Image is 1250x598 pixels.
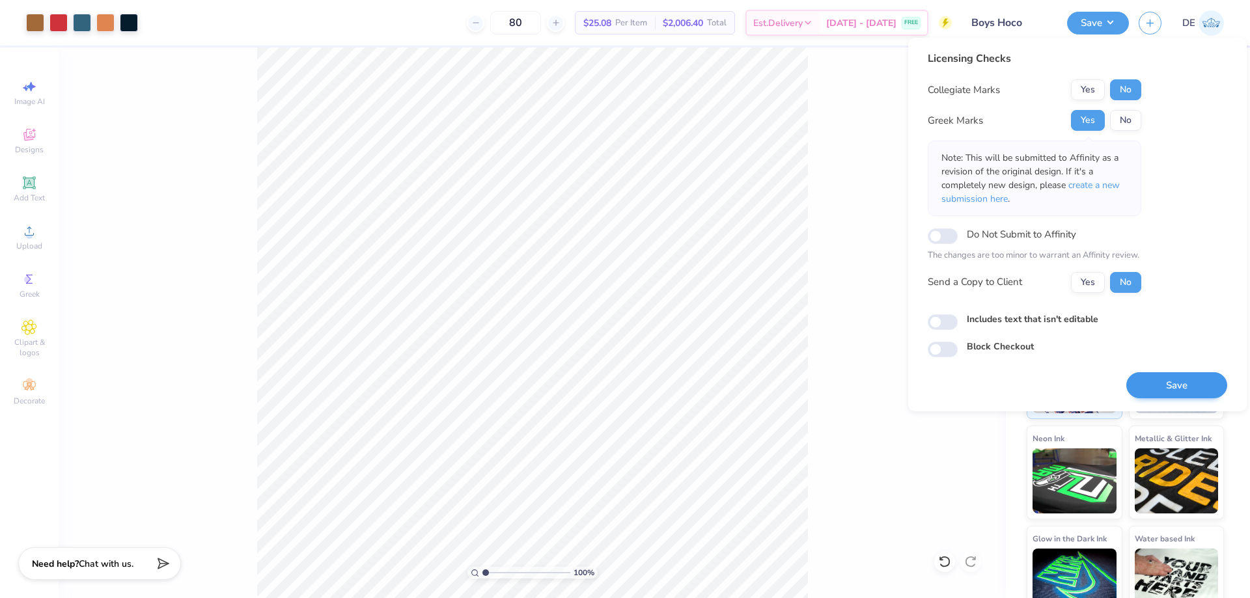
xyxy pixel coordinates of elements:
strong: Need help? [32,558,79,570]
div: Greek Marks [928,113,983,128]
button: Yes [1071,79,1105,100]
span: Total [707,16,727,30]
span: Per Item [615,16,647,30]
p: Note: This will be submitted to Affinity as a revision of the original design. If it's a complete... [941,151,1128,206]
p: The changes are too minor to warrant an Affinity review. [928,249,1141,262]
button: No [1110,272,1141,293]
label: Do Not Submit to Affinity [967,226,1076,243]
img: Djian Evardoni [1199,10,1224,36]
span: 100 % [574,567,594,578]
span: Image AI [14,96,45,107]
input: – – [490,11,541,34]
img: Neon Ink [1033,448,1117,513]
button: No [1110,110,1141,131]
span: Greek [20,289,40,299]
span: $25.08 [583,16,611,30]
span: Designs [15,144,44,155]
label: Includes text that isn't editable [967,312,1098,326]
span: FREE [904,18,918,27]
span: Metallic & Glitter Ink [1135,431,1212,445]
span: Decorate [14,396,45,406]
button: Save [1067,12,1129,34]
button: Save [1126,372,1227,399]
input: Untitled Design [962,10,1057,36]
span: DE [1182,16,1195,31]
label: Block Checkout [967,340,1034,353]
span: [DATE] - [DATE] [826,16,896,30]
div: Send a Copy to Client [928,275,1022,290]
span: Water based Ink [1135,532,1195,545]
span: Clipart & logos [7,337,52,358]
span: Glow in the Dark Ink [1033,532,1107,545]
button: No [1110,79,1141,100]
button: Yes [1071,110,1105,131]
a: DE [1182,10,1224,36]
span: Neon Ink [1033,431,1064,445]
img: Metallic & Glitter Ink [1135,448,1219,513]
div: Collegiate Marks [928,83,1000,98]
span: Est. Delivery [753,16,803,30]
span: Chat with us. [79,558,133,570]
span: Upload [16,241,42,251]
button: Yes [1071,272,1105,293]
div: Licensing Checks [928,51,1141,66]
span: Add Text [14,193,45,203]
span: $2,006.40 [663,16,703,30]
